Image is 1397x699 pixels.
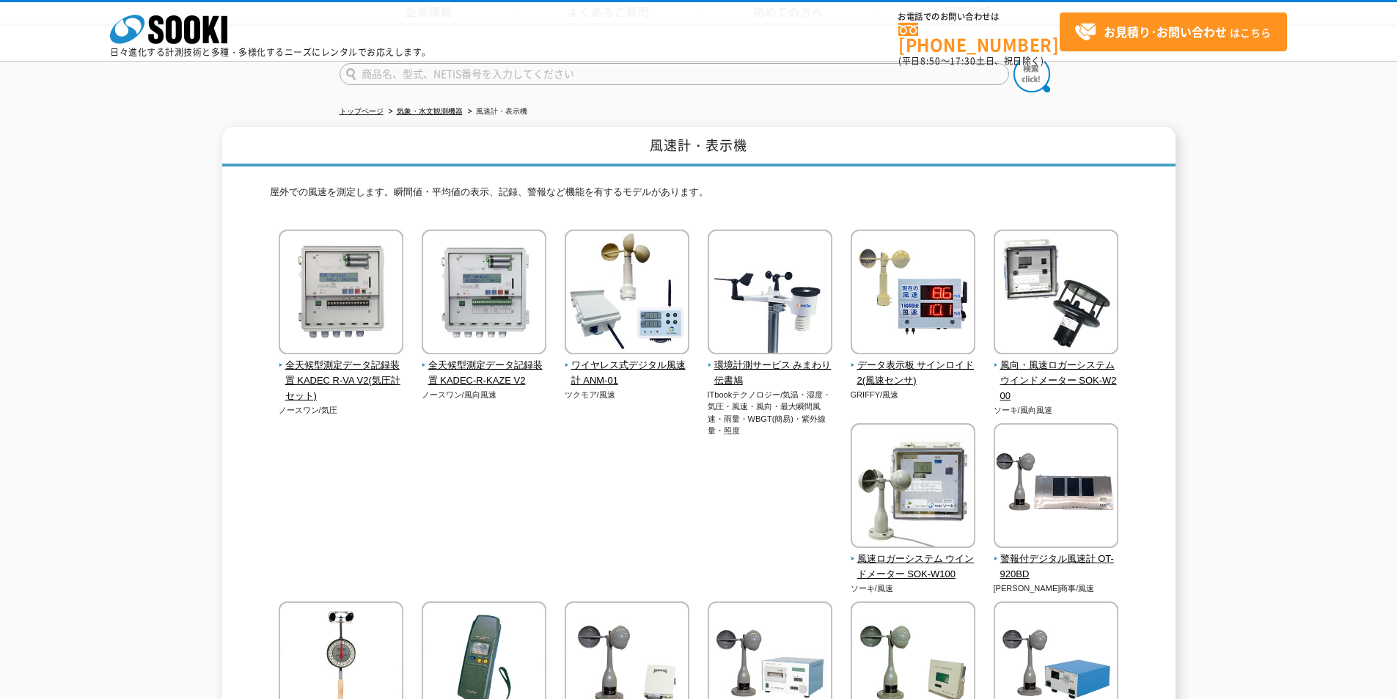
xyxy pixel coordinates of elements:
[340,107,384,115] a: トップページ
[279,344,404,403] a: 全天候型測定データ記録装置 KADEC R-VA V2(気圧計セット)
[950,54,976,67] span: 17:30
[270,185,1128,208] p: 屋外での風速を測定します。瞬間値・平均値の表示、記録、警報など機能を有するモデルがあります。
[565,358,690,389] span: ワイヤレス式デジタル風速計 ANM-01
[708,389,833,437] p: ITbookテクノロジー/気温・湿度・気圧・風速・風向・最大瞬間風速・雨量・WBGT(簡易)・紫外線量・照度
[994,552,1119,582] span: 警報付デジタル風速計 OT-920BD
[279,358,404,403] span: 全天候型測定データ記録装置 KADEC R-VA V2(気圧計セット)
[898,23,1060,53] a: [PHONE_NUMBER]
[708,230,832,358] img: 環境計測サービス みまわり伝書鳩
[851,538,976,582] a: 風速ロガーシステム ウインドメーター SOK-W100
[565,230,689,358] img: ワイヤレス式デジタル風速計 ANM-01
[851,389,976,401] p: GRIFFY/風速
[994,344,1119,403] a: 風向・風速ロガーシステム ウインドメーター SOK-W200
[1104,23,1227,40] strong: お見積り･お問い合わせ
[422,344,547,388] a: 全天候型測定データ記録装置 KADEC-R-KAZE V2
[1074,21,1271,43] span: はこちら
[397,107,463,115] a: 気象・水文観測機器
[1013,56,1050,92] img: btn_search.png
[279,230,403,358] img: 全天候型測定データ記録装置 KADEC R-VA V2(気圧計セット)
[708,344,833,388] a: 環境計測サービス みまわり伝書鳩
[279,404,404,417] p: ノースワン/気圧
[110,48,431,56] p: 日々進化する計測技術と多種・多様化するニーズにレンタルでお応えします。
[920,54,941,67] span: 8:50
[994,582,1119,595] p: [PERSON_NAME]商事/風速
[898,12,1060,21] span: お電話でのお問い合わせは
[994,230,1118,358] img: 風向・風速ロガーシステム ウインドメーター SOK-W200
[994,358,1119,403] span: 風向・風速ロガーシステム ウインドメーター SOK-W200
[422,389,547,401] p: ノースワン/風向風速
[898,54,1044,67] span: (平日 ～ 土日、祝日除く)
[851,358,976,389] span: データ表示板 サインロイド2(風速センサ)
[851,344,976,388] a: データ表示板 サインロイド2(風速センサ)
[851,552,976,582] span: 風速ロガーシステム ウインドメーター SOK-W100
[565,344,690,388] a: ワイヤレス式デジタル風速計 ANM-01
[851,423,975,552] img: 風速ロガーシステム ウインドメーター SOK-W100
[851,582,976,595] p: ソーキ/風速
[465,104,527,120] li: 風速計・表示機
[851,230,975,358] img: データ表示板 サインロイド2(風速センサ)
[222,127,1176,167] h1: 風速計・表示機
[422,230,546,358] img: 全天候型測定データ記録装置 KADEC-R-KAZE V2
[708,358,833,389] span: 環境計測サービス みまわり伝書鳩
[565,389,690,401] p: ツクモア/風速
[422,358,547,389] span: 全天候型測定データ記録装置 KADEC-R-KAZE V2
[1060,12,1287,51] a: お見積り･お問い合わせはこちら
[994,423,1118,552] img: 警報付デジタル風速計 OT-920BD
[994,404,1119,417] p: ソーキ/風向風速
[340,63,1009,85] input: 商品名、型式、NETIS番号を入力してください
[994,538,1119,582] a: 警報付デジタル風速計 OT-920BD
